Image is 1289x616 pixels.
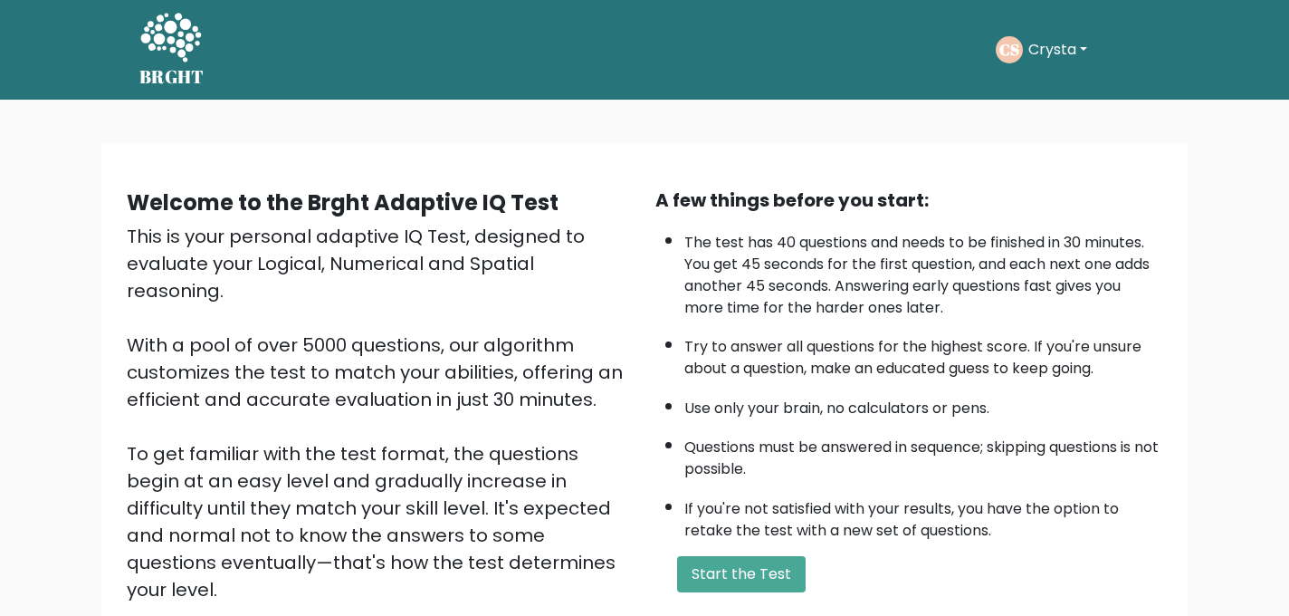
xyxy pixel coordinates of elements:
li: Questions must be answered in sequence; skipping questions is not possible. [684,428,1162,480]
a: BRGHT [139,7,205,92]
li: The test has 40 questions and needs to be finished in 30 minutes. You get 45 seconds for the firs... [684,223,1162,319]
li: Try to answer all questions for the highest score. If you're unsure about a question, make an edu... [684,327,1162,380]
button: Start the Test [677,556,806,592]
h5: BRGHT [139,66,205,88]
li: Use only your brain, no calculators or pens. [684,389,1162,419]
b: Welcome to the Brght Adaptive IQ Test [127,188,559,217]
div: A few things before you start: [655,187,1162,214]
button: Crysta [1023,38,1093,62]
text: CS [999,39,1019,60]
li: If you're not satisfied with your results, you have the option to retake the test with a new set ... [684,489,1162,542]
